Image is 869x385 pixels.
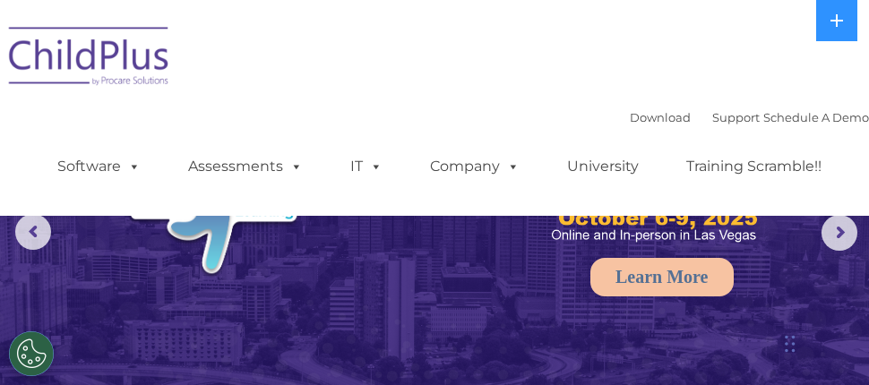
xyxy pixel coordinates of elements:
[332,149,400,184] a: IT
[549,149,657,184] a: University
[590,258,734,296] a: Learn More
[779,299,869,385] iframe: Chat Widget
[668,149,839,184] a: Training Scramble!!
[630,110,691,124] a: Download
[785,317,796,371] div: Drag
[39,149,159,184] a: Software
[630,110,869,124] font: |
[712,110,760,124] a: Support
[763,110,869,124] a: Schedule A Demo
[9,331,54,376] button: Cookies Settings
[412,149,538,184] a: Company
[170,149,321,184] a: Assessments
